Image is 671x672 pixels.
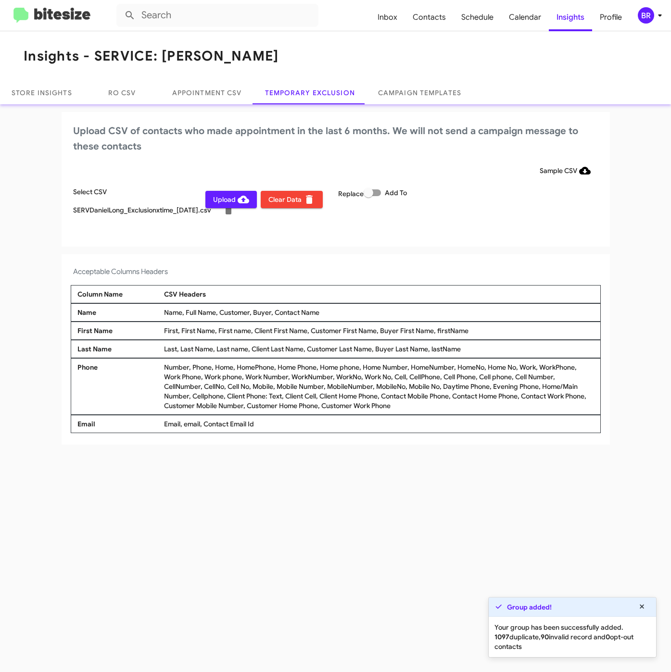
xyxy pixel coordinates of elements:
strong: Group added! [507,602,552,612]
div: Email [75,419,162,429]
span: Add To [385,187,407,199]
a: Insights [549,3,592,31]
input: Search [116,4,318,27]
b: 0 [606,633,610,641]
div: Number, Phone, Home, HomePhone, Home Phone, Home phone, Home Number, HomeNumber, HomeNo, Home No,... [162,362,596,411]
a: Appointment CSV [161,81,253,104]
h2: Upload CSV of contacts who made appointment in the last 6 months. We will not send a campaign mes... [73,124,598,154]
div: Name, Full Name, Customer, Buyer, Contact Name [162,308,596,317]
a: RO CSV [84,81,161,104]
a: Temporary Exclusion [253,81,367,104]
div: Last, Last Name, Last name, Client Last Name, Customer Last Name, Buyer Last Name, lastName [162,344,596,354]
button: Clear Data [261,191,323,208]
span: Sample CSV [540,162,591,179]
b: 90 [541,633,549,641]
div: First, First Name, First name, Client First Name, Customer First Name, Buyer First Name, firstName [162,326,596,336]
div: First Name [75,326,162,336]
button: Sample CSV [532,162,598,179]
div: Phone [75,362,162,411]
h4: Acceptable Columns Headers [73,266,598,277]
span: Upload [213,191,249,208]
a: Calendar [501,3,549,31]
div: Name [75,308,162,317]
label: Select CSV [73,187,107,197]
div: Column Name [75,289,162,299]
p: SERVDanielLong_Exclusionxtime_[DATE].csv [73,205,211,215]
div: Last Name [75,344,162,354]
a: Inbox [370,3,405,31]
a: Profile [592,3,630,31]
h1: Insights - SERVICE: [PERSON_NAME] [24,49,279,64]
b: 1097 [494,633,509,641]
a: Campaign Templates [367,81,473,104]
div: Replace [336,187,468,227]
a: Contacts [405,3,454,31]
button: BR [630,7,660,24]
div: BR [638,7,654,24]
div: CSV Headers [162,289,596,299]
a: Schedule [454,3,501,31]
span: Clear Data [268,191,315,208]
button: Upload [205,191,257,208]
div: Email, email, Contact Email Id [162,419,596,429]
div: Your group has been successfully added. duplicate, invalid record and opt-out contacts [489,617,656,657]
